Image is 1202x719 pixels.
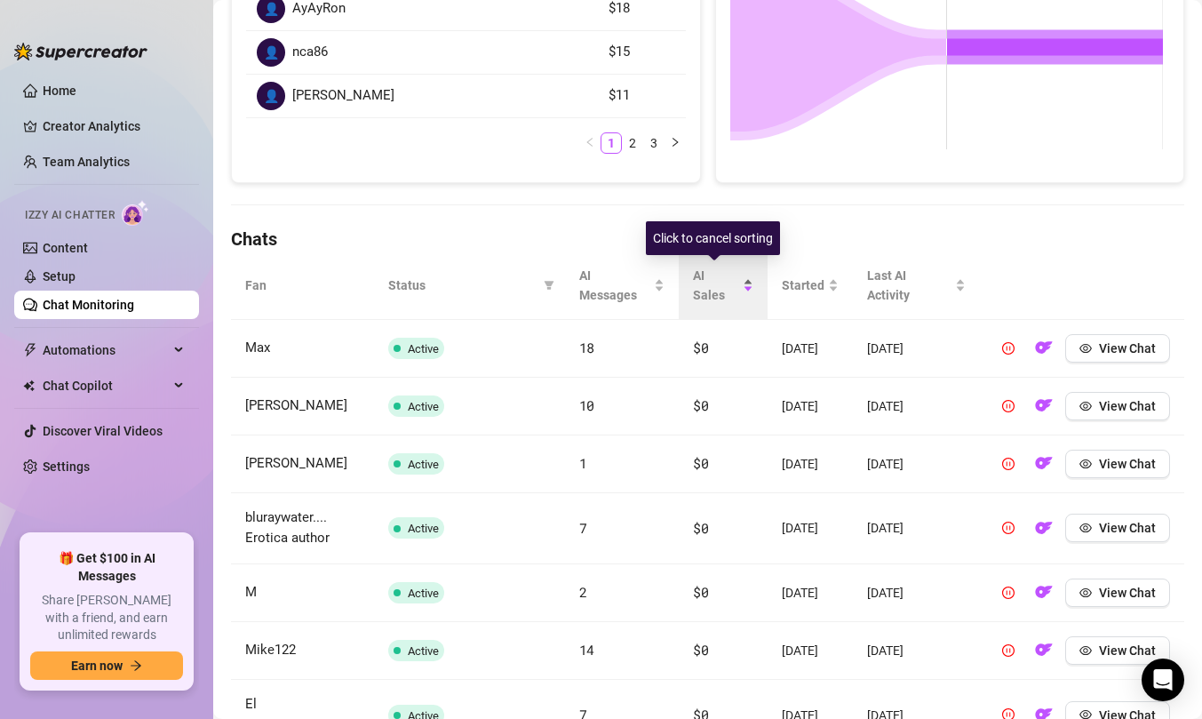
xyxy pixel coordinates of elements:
[408,342,439,356] span: Active
[43,112,185,140] a: Creator Analytics
[1030,514,1058,542] button: OF
[1065,579,1170,607] button: View Chat
[1065,334,1170,363] button: View Chat
[579,583,587,601] span: 2
[768,564,853,622] td: [DATE]
[231,227,1184,252] h4: Chats
[768,435,853,493] td: [DATE]
[257,82,285,110] div: 👤
[1142,659,1184,701] div: Open Intercom Messenger
[693,641,708,659] span: $0
[1099,586,1156,600] span: View Chat
[585,137,595,148] span: left
[130,659,142,672] span: arrow-right
[1030,579,1058,607] button: OF
[1079,644,1092,657] span: eye
[867,266,951,305] span: Last AI Activity
[853,435,980,493] td: [DATE]
[1079,400,1092,412] span: eye
[245,340,270,356] span: Max
[245,455,347,471] span: [PERSON_NAME]
[408,458,439,471] span: Active
[292,42,328,63] span: nca86
[23,379,35,392] img: Chat Copilot
[579,132,601,154] li: Previous Page
[1035,396,1053,414] img: OF
[1065,392,1170,420] button: View Chat
[1002,587,1015,599] span: pause-circle
[579,519,587,537] span: 7
[30,550,183,585] span: 🎁 Get $100 in AI Messages
[768,252,853,320] th: Started
[623,133,642,153] a: 2
[579,454,587,472] span: 1
[1035,519,1053,537] img: OF
[670,137,681,148] span: right
[1035,583,1053,601] img: OF
[853,252,980,320] th: Last AI Activity
[43,298,134,312] a: Chat Monitoring
[853,564,980,622] td: [DATE]
[1002,522,1015,534] span: pause-circle
[43,459,90,474] a: Settings
[1035,641,1053,659] img: OF
[693,583,708,601] span: $0
[1002,400,1015,412] span: pause-circle
[768,378,853,435] td: [DATE]
[1030,647,1058,661] a: OF
[1002,342,1015,355] span: pause-circle
[292,85,394,107] span: [PERSON_NAME]
[408,587,439,600] span: Active
[565,252,680,320] th: AI Messages
[388,276,537,295] span: Status
[1099,643,1156,658] span: View Chat
[1030,636,1058,665] button: OF
[622,132,643,154] li: 2
[1030,334,1058,363] button: OF
[540,272,558,299] span: filter
[71,659,123,673] span: Earn now
[1079,522,1092,534] span: eye
[43,84,76,98] a: Home
[1030,392,1058,420] button: OF
[853,320,980,378] td: [DATE]
[1030,450,1058,478] button: OF
[25,207,115,224] span: Izzy AI Chatter
[853,493,980,564] td: [DATE]
[1030,345,1058,359] a: OF
[643,132,665,154] li: 3
[43,336,169,364] span: Automations
[1079,458,1092,470] span: eye
[665,132,686,154] li: Next Page
[693,266,739,305] span: AI Sales
[609,42,675,63] article: $15
[693,339,708,356] span: $0
[1099,457,1156,471] span: View Chat
[579,132,601,154] button: left
[245,642,296,658] span: Mike122
[768,493,853,564] td: [DATE]
[665,132,686,154] button: right
[646,221,780,255] div: Click to cancel sorting
[408,522,439,535] span: Active
[30,651,183,680] button: Earn nowarrow-right
[679,252,768,320] th: AI Sales
[43,269,76,284] a: Setup
[1035,454,1053,472] img: OF
[579,396,594,414] span: 10
[43,241,88,255] a: Content
[693,396,708,414] span: $0
[1002,644,1015,657] span: pause-circle
[1099,399,1156,413] span: View Chat
[1030,589,1058,603] a: OF
[693,454,708,472] span: $0
[1030,403,1058,417] a: OF
[853,378,980,435] td: [DATE]
[768,622,853,680] td: [DATE]
[1030,525,1058,539] a: OF
[609,85,675,107] article: $11
[43,371,169,400] span: Chat Copilot
[644,133,664,153] a: 3
[693,519,708,537] span: $0
[408,400,439,413] span: Active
